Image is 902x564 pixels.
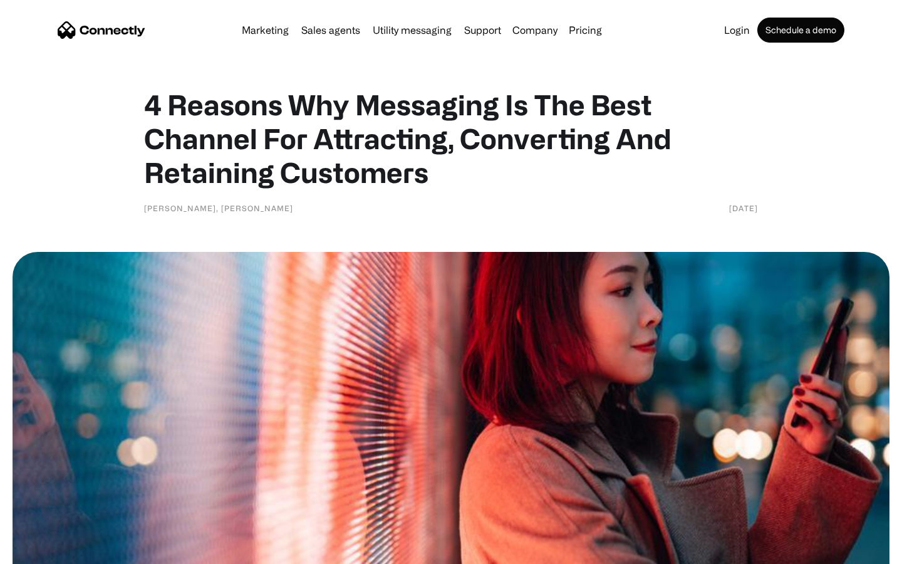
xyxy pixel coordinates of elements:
a: Schedule a demo [757,18,844,43]
a: Pricing [564,25,607,35]
div: [PERSON_NAME], [PERSON_NAME] [144,202,293,214]
a: Support [459,25,506,35]
a: Sales agents [296,25,365,35]
ul: Language list [25,542,75,560]
div: Company [512,21,557,39]
div: [DATE] [729,202,758,214]
a: Marketing [237,25,294,35]
a: Login [719,25,755,35]
h1: 4 Reasons Why Messaging Is The Best Channel For Attracting, Converting And Retaining Customers [144,88,758,189]
aside: Language selected: English [13,542,75,560]
a: Utility messaging [368,25,457,35]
